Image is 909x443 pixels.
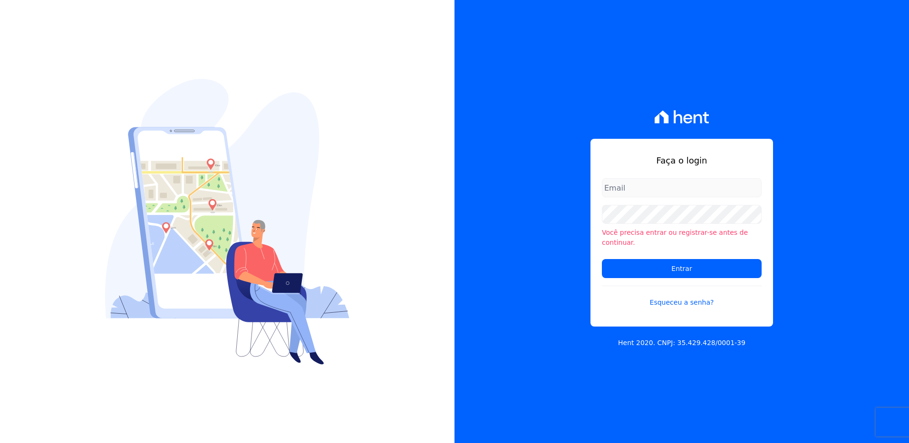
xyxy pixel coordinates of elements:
[105,79,349,365] img: Login
[602,178,762,197] input: Email
[618,338,745,348] p: Hent 2020. CNPJ: 35.429.428/0001-39
[602,154,762,167] h1: Faça o login
[602,228,762,248] li: Você precisa entrar ou registrar-se antes de continuar.
[602,259,762,278] input: Entrar
[602,286,762,308] a: Esqueceu a senha?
